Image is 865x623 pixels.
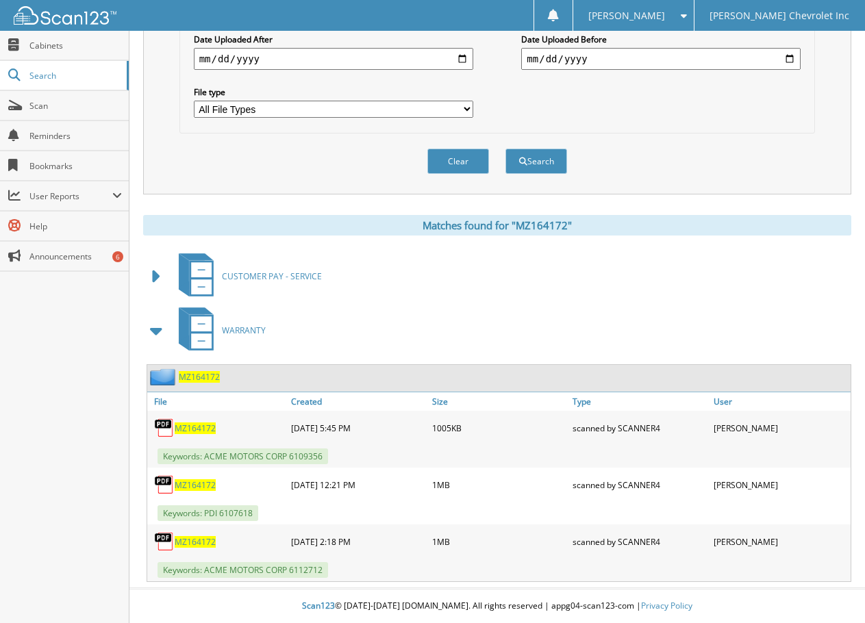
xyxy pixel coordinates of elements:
[429,414,569,442] div: 1005KB
[429,528,569,555] div: 1MB
[569,414,710,442] div: scanned by SCANNER4
[158,448,328,464] span: Keywords: ACME MOTORS CORP 6109356
[175,536,216,548] a: MZ164172
[29,40,122,51] span: Cabinets
[569,392,710,411] a: Type
[158,562,328,578] span: Keywords: ACME MOTORS CORP 6112712
[29,160,122,172] span: Bookmarks
[179,371,220,383] a: MZ164172
[521,34,801,45] label: Date Uploaded Before
[154,531,175,552] img: PDF.png
[154,418,175,438] img: PDF.png
[14,6,116,25] img: scan123-logo-white.svg
[171,303,266,357] a: WARRANTY
[710,471,851,498] div: [PERSON_NAME]
[429,471,569,498] div: 1MB
[29,220,122,232] span: Help
[171,249,322,303] a: CUSTOMER PAY - SERVICE
[112,251,123,262] div: 6
[194,86,473,98] label: File type
[641,600,692,611] a: Privacy Policy
[288,392,428,411] a: Created
[175,479,216,491] a: MZ164172
[150,368,179,385] img: folder2.png
[29,251,122,262] span: Announcements
[710,528,851,555] div: [PERSON_NAME]
[569,528,710,555] div: scanned by SCANNER4
[147,392,288,411] a: File
[143,215,851,236] div: Matches found for "MZ164172"
[288,471,428,498] div: [DATE] 12:21 PM
[222,270,322,282] span: CUSTOMER PAY - SERVICE
[29,100,122,112] span: Scan
[175,422,216,434] a: MZ164172
[521,48,801,70] input: end
[302,600,335,611] span: Scan123
[222,325,266,336] span: WARRANTY
[288,414,428,442] div: [DATE] 5:45 PM
[710,392,851,411] a: User
[129,589,865,623] div: © [DATE]-[DATE] [DOMAIN_NAME]. All rights reserved | appg04-scan123-com |
[797,557,865,623] iframe: Chat Widget
[29,70,120,81] span: Search
[505,149,567,174] button: Search
[569,471,710,498] div: scanned by SCANNER4
[288,528,428,555] div: [DATE] 2:18 PM
[427,149,489,174] button: Clear
[710,12,849,20] span: [PERSON_NAME] Chevrolet Inc
[29,190,112,202] span: User Reports
[158,505,258,521] span: Keywords: PDI 6107618
[29,130,122,142] span: Reminders
[154,474,175,495] img: PDF.png
[710,414,851,442] div: [PERSON_NAME]
[194,34,473,45] label: Date Uploaded After
[588,12,665,20] span: [PERSON_NAME]
[429,392,569,411] a: Size
[194,48,473,70] input: start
